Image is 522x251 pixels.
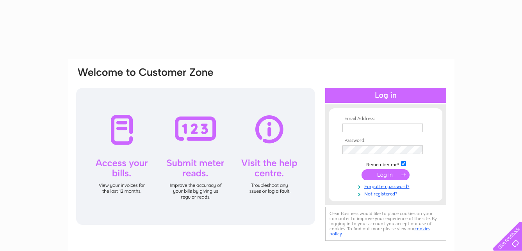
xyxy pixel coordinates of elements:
[340,116,431,122] th: Email Address:
[342,190,431,197] a: Not registered?
[325,207,446,241] div: Clear Business would like to place cookies on your computer to improve your experience of the sit...
[330,226,430,237] a: cookies policy
[362,169,410,180] input: Submit
[340,160,431,168] td: Remember me?
[340,138,431,143] th: Password:
[342,182,431,190] a: Forgotten password?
